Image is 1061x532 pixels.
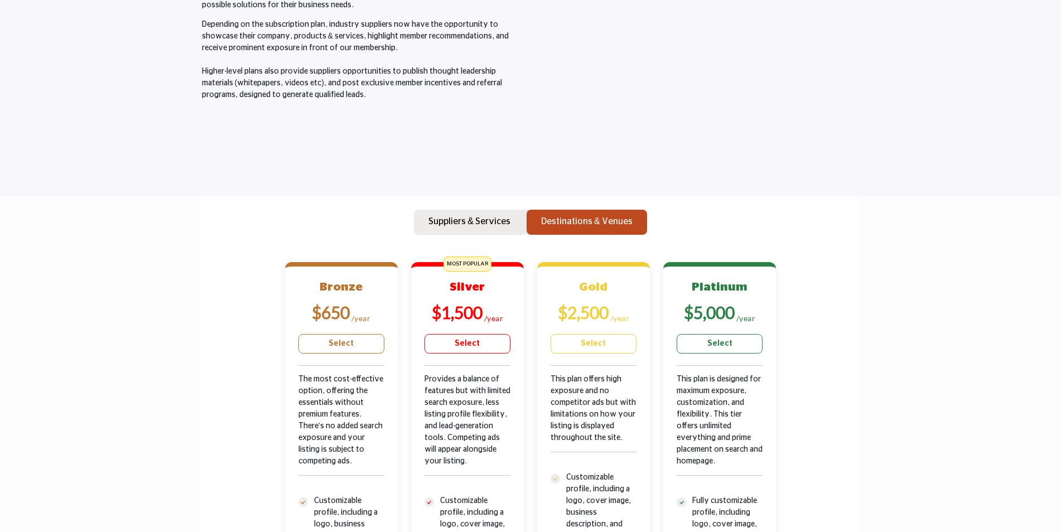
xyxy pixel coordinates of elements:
[351,313,371,323] sub: /year
[320,281,363,293] b: Bronze
[736,313,756,323] sub: /year
[692,281,747,293] b: Platinum
[450,281,485,293] b: Silver
[541,215,633,228] p: Destinations & Venues
[202,19,525,101] p: Depending on the subscription plan, industry suppliers now have the opportunity to showcase their...
[610,313,630,323] sub: /year
[312,302,350,322] b: $650
[677,334,763,354] a: Select
[298,374,384,495] div: The most cost-effective option, offering the essentials without premium features. There’s no adde...
[484,313,504,323] sub: /year
[443,257,491,272] span: MOST POPULAR
[558,302,609,322] b: $2,500
[551,374,636,472] div: This plan offers high exposure and no competitor ads but with limitations on how your listing is ...
[425,374,510,495] div: Provides a balance of features but with limited search exposure, less listing profile flexibility...
[527,210,647,235] button: Destinations & Venues
[684,302,735,322] b: $5,000
[298,334,384,354] a: Select
[432,302,483,322] b: $1,500
[579,281,607,293] b: Gold
[551,334,636,354] a: Select
[425,334,510,354] a: Select
[677,374,763,495] div: This plan is designed for maximum exposure, customization, and flexibility. This tier offers unli...
[414,210,525,235] button: Suppliers & Services
[428,215,510,228] p: Suppliers & Services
